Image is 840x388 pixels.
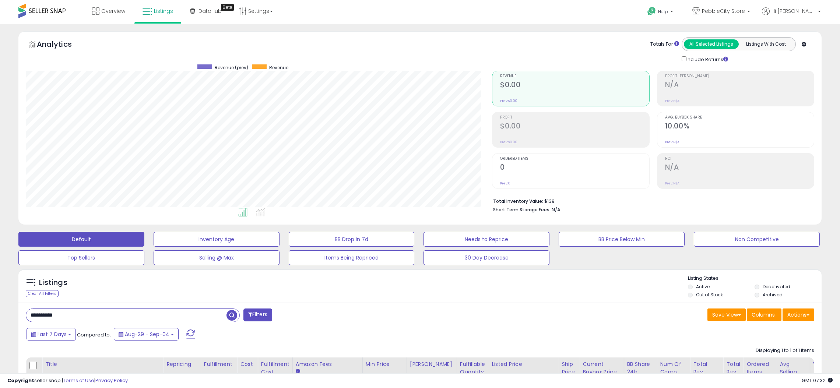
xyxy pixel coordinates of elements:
small: Prev: N/A [665,140,679,144]
div: Totals For [650,41,679,48]
span: Columns [752,311,775,318]
span: Revenue (prev) [215,64,248,71]
a: Terms of Use [63,377,94,384]
div: Include Returns [676,55,737,63]
div: [PERSON_NAME] [410,360,454,368]
span: Ordered Items [500,157,649,161]
button: BB Drop in 7d [289,232,415,247]
div: Total Rev. [693,360,720,376]
button: All Selected Listings [684,39,739,49]
div: Fulfillment [204,360,234,368]
span: ROI [665,157,814,161]
a: Help [642,1,681,24]
div: Ship Price [562,360,576,376]
div: Tooltip anchor [221,4,234,11]
div: Repricing [166,360,198,368]
button: Items Being Repriced [289,250,415,265]
small: Prev: $0.00 [500,99,517,103]
label: Deactivated [763,283,790,290]
button: Default [18,232,144,247]
div: Title [45,360,160,368]
div: seller snap | | [7,377,128,384]
p: Listing States: [688,275,822,282]
span: Help [658,8,668,15]
li: $139 [493,196,809,205]
label: Out of Stock [696,292,723,298]
div: Fulfillment Cost [261,360,289,376]
div: Num of Comp. [660,360,687,376]
div: BB Share 24h. [627,360,654,376]
div: Clear All Filters [26,290,59,297]
h2: $0.00 [500,81,649,91]
strong: Copyright [7,377,34,384]
h5: Analytics [37,39,86,51]
div: Cost [240,360,255,368]
a: Hi [PERSON_NAME] [762,7,821,24]
button: Non Competitive [694,232,820,247]
button: Columns [747,308,781,321]
span: Listings [154,7,173,15]
small: Prev: N/A [665,181,679,186]
button: Selling @ Max [154,250,280,265]
span: Revenue [269,64,288,71]
span: DataHub [198,7,222,15]
button: Top Sellers [18,250,144,265]
h2: N/A [665,163,814,173]
div: Amazon Fees [296,360,359,368]
span: 2025-09-12 07:32 GMT [802,377,833,384]
span: Profit [500,116,649,120]
button: BB Price Below Min [559,232,685,247]
button: Aug-29 - Sep-04 [114,328,179,341]
div: Displaying 1 to 1 of 1 items [756,347,814,354]
span: Aug-29 - Sep-04 [125,331,169,338]
button: 30 Day Decrease [423,250,549,265]
div: Current Buybox Price [583,360,621,376]
span: Revenue [500,74,649,78]
span: PebbleCity Store [702,7,745,15]
label: Archived [763,292,783,298]
button: Filters [243,308,272,321]
div: Fulfillable Quantity [460,360,485,376]
button: Save View [707,308,746,321]
i: Get Help [647,7,656,16]
button: Actions [783,308,814,321]
div: Listed Price [492,360,555,368]
span: Last 7 Days [38,331,67,338]
a: Privacy Policy [95,377,128,384]
h5: Listings [39,278,67,288]
button: Listings With Cost [738,39,793,49]
div: Min Price [366,360,404,368]
b: Total Inventory Value: [493,198,543,204]
small: Prev: $0.00 [500,140,517,144]
h2: 10.00% [665,122,814,132]
span: Profit [PERSON_NAME] [665,74,814,78]
span: Overview [101,7,125,15]
button: Last 7 Days [27,328,76,341]
small: Prev: 0 [500,181,510,186]
div: Avg Selling Price [780,360,806,384]
button: Needs to Reprice [423,232,549,247]
div: Velocity [813,360,840,368]
h2: 0 [500,163,649,173]
small: Amazon Fees. [296,368,300,375]
label: Active [696,283,710,290]
b: Short Term Storage Fees: [493,207,551,213]
span: Avg. Buybox Share [665,116,814,120]
button: Inventory Age [154,232,280,247]
span: N/A [552,206,560,213]
span: Compared to: [77,331,111,338]
small: Prev: N/A [665,99,679,103]
div: Total Rev. Diff. [726,360,740,384]
span: Hi [PERSON_NAME] [772,7,816,15]
div: Ordered Items [746,360,773,376]
h2: N/A [665,81,814,91]
h2: $0.00 [500,122,649,132]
